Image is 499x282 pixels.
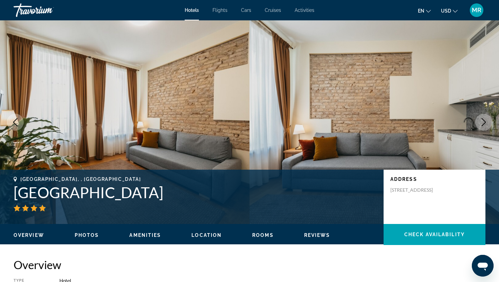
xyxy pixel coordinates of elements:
[472,7,481,14] span: MR
[441,6,458,16] button: Change currency
[212,7,227,13] a: Flights
[14,232,44,238] span: Overview
[404,232,465,237] span: Check Availability
[384,224,485,245] button: Check Availability
[472,255,494,277] iframe: Button to launch messaging window
[14,258,485,271] h2: Overview
[252,232,274,238] button: Rooms
[304,232,330,238] button: Reviews
[390,176,479,182] p: Address
[129,232,161,238] button: Amenities
[390,187,445,193] p: [STREET_ADDRESS]
[14,232,44,238] button: Overview
[241,7,251,13] a: Cars
[304,232,330,238] span: Reviews
[129,232,161,238] span: Amenities
[20,176,141,182] span: [GEOGRAPHIC_DATA], , [GEOGRAPHIC_DATA]
[265,7,281,13] a: Cruises
[185,7,199,13] a: Hotels
[14,184,377,201] h1: [GEOGRAPHIC_DATA]
[418,6,431,16] button: Change language
[418,8,424,14] span: en
[295,7,314,13] a: Activities
[14,1,81,19] a: Travorium
[191,232,222,238] span: Location
[75,232,99,238] span: Photos
[7,114,24,131] button: Previous image
[475,114,492,131] button: Next image
[191,232,222,238] button: Location
[468,3,485,17] button: User Menu
[441,8,451,14] span: USD
[75,232,99,238] button: Photos
[252,232,274,238] span: Rooms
